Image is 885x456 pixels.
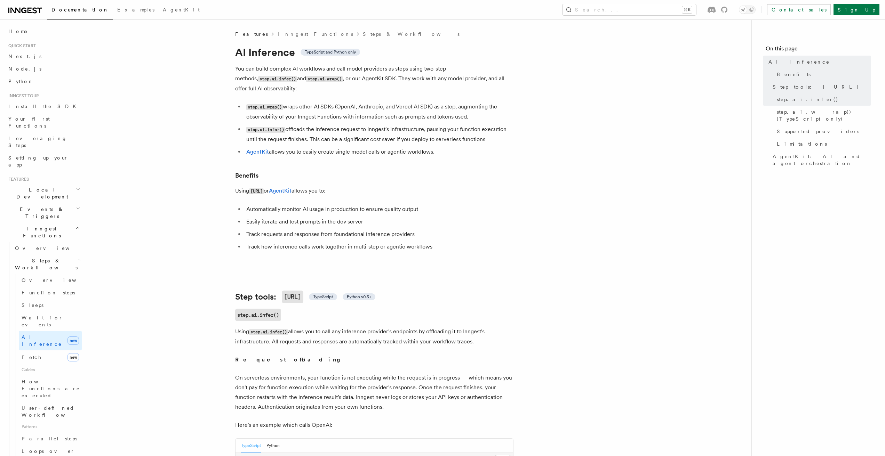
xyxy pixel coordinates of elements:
a: Fetchnew [19,350,82,364]
a: AgentKit [246,148,269,155]
span: TypeScript [313,294,333,300]
span: Home [8,28,28,35]
span: Overview [15,245,87,251]
a: Function steps [19,286,82,299]
span: AI Inference [22,334,62,347]
button: Python [266,439,280,453]
span: Step tools: [URL] [773,83,859,90]
code: [URL] [249,188,264,194]
a: Contact sales [767,4,831,15]
span: AI Inference [768,58,830,65]
a: Home [6,25,82,38]
span: Parallel steps [22,436,77,441]
p: You can build complex AI workflows and call model providers as steps using two-step methods, and ... [235,64,513,93]
a: Documentation [47,2,113,19]
button: Inngest Functions [6,222,82,242]
button: Events & Triggers [6,203,82,222]
code: step.ai.infer() [249,329,288,335]
a: Leveraging Steps [6,132,82,152]
a: How Functions are executed [19,375,82,402]
span: Examples [117,7,154,13]
p: Here's an example which calls OpenAI: [235,420,513,430]
span: Wait for events [22,315,63,327]
p: Using or allows you to: [235,186,513,196]
a: AgentKit [269,187,292,194]
span: step.ai.infer() [777,96,838,103]
a: Supported providers [774,125,871,138]
a: Examples [113,2,159,19]
span: Python [8,79,34,84]
span: Features [235,31,268,38]
a: Step tools: [URL] [770,81,871,93]
span: AgentKit: AI and agent orchestration [773,153,871,167]
span: Sleeps [22,302,43,308]
p: Using allows you to call any inference provider's endpoints by offloading it to Inngest's infrast... [235,327,513,347]
span: Overview [22,277,93,283]
a: Python [6,75,82,88]
span: Features [6,177,29,182]
span: Steps & Workflows [12,257,78,271]
span: Install the SDK [8,104,80,109]
span: User-defined Workflows [22,405,84,418]
span: new [67,353,79,361]
code: step.ai.infer() [258,76,297,82]
button: Local Development [6,184,82,203]
li: Easily iterate and test prompts in the dev server [244,217,513,227]
li: Track how inference calls work together in multi-step or agentic workflows [244,242,513,252]
span: AgentKit [163,7,200,13]
a: Wait for events [19,311,82,331]
span: Your first Functions [8,116,50,129]
span: Fetch [22,355,42,360]
span: Events & Triggers [6,206,76,220]
a: Inngest Functions [278,31,353,38]
li: Track requests and responses from foundational inference providers [244,229,513,239]
a: Your first Functions [6,113,82,132]
p: On serverless environments, your function is not executing while the request is in progress — whi... [235,373,513,412]
a: Benefits [774,68,871,81]
a: Install the SDK [6,100,82,113]
kbd: ⌘K [682,6,692,13]
a: AgentKit [159,2,204,19]
a: Node.js [6,63,82,75]
span: Next.js [8,54,41,59]
span: Python v0.5+ [347,294,371,300]
span: How Functions are executed [22,379,80,398]
code: step.ai.infer() [246,127,285,133]
li: offloads the inference request to Inngest's infrastructure, pausing your function execution until... [244,124,513,144]
li: Automatically monitor AI usage in production to ensure quality output [244,204,513,214]
a: Next.js [6,50,82,63]
button: Toggle dark mode [739,6,756,14]
a: Sleeps [19,299,82,311]
code: step.ai.infer() [235,309,281,321]
span: Node.js [8,66,41,72]
span: step.ai.wrap() (TypeScript only) [777,108,871,122]
a: AgentKit: AI and agent orchestration [770,150,871,170]
strong: Request offloading [235,356,345,363]
code: step.ai.wrap() [306,76,343,82]
a: Setting up your app [6,152,82,171]
span: Local Development [6,186,76,200]
a: Steps & Workflows [363,31,460,38]
a: AI Inference [766,56,871,68]
span: Setting up your app [8,155,68,168]
span: Guides [19,364,82,375]
a: step.ai.infer() [774,93,871,106]
a: Sign Up [834,4,879,15]
a: Benefits [235,171,258,180]
span: Leveraging Steps [8,136,67,148]
span: Inngest tour [6,93,39,99]
a: step.ai.wrap() (TypeScript only) [774,106,871,125]
span: Quick start [6,43,36,49]
a: Parallel steps [19,432,82,445]
button: Steps & Workflows [12,254,82,274]
span: Limitations [777,140,827,147]
span: Benefits [777,71,811,78]
a: Overview [12,242,82,254]
span: Patterns [19,421,82,432]
code: step.ai.wrap() [246,104,283,110]
li: allows you to easily create single model calls or agentic workflows. [244,147,513,157]
code: [URL] [282,291,303,303]
span: Function steps [22,290,75,295]
a: AI Inferencenew [19,331,82,350]
h1: AI Inference [235,46,513,58]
